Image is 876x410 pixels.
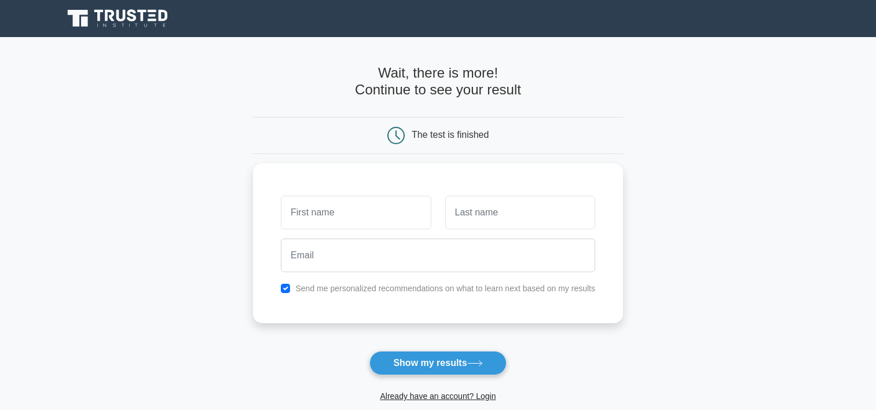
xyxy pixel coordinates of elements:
input: Email [281,239,595,272]
div: The test is finished [412,130,489,140]
input: First name [281,196,431,229]
a: Already have an account? Login [380,391,496,401]
label: Send me personalized recommendations on what to learn next based on my results [295,284,595,293]
input: Last name [445,196,595,229]
button: Show my results [369,351,506,375]
h4: Wait, there is more! Continue to see your result [253,65,623,98]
